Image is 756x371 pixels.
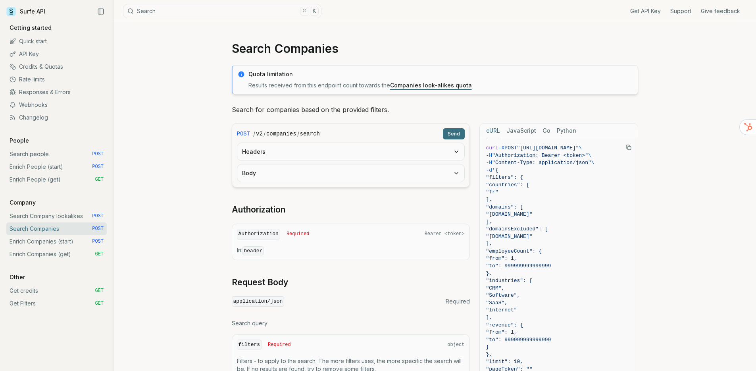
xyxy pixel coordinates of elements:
span: "limit": 10, [486,359,523,365]
span: ], [486,241,492,247]
button: Copy Text [623,141,635,153]
span: "SaaS", [486,300,508,306]
kbd: ⌘ [300,7,309,15]
span: / [264,130,265,138]
span: "from": 1, [486,255,517,261]
span: "Content-Type: application/json" [492,160,591,166]
code: search [300,130,320,138]
a: API Key [6,48,107,60]
p: Search for companies based on the provided filters. [232,104,638,115]
span: "to": 999999999999999 [486,263,551,269]
button: Search⌘K [123,4,321,18]
code: application/json [232,296,285,307]
span: "[URL][DOMAIN_NAME]" [517,145,579,151]
span: "filters": { [486,174,523,180]
p: Other [6,273,28,281]
a: Companies look-alikes quota [390,82,472,89]
span: / [297,130,299,138]
span: -X [498,145,505,151]
span: "domains": [ [486,204,523,210]
a: Rate limits [6,73,107,86]
p: Quota limitation [248,70,633,78]
span: POST [92,151,104,157]
code: companies [266,130,296,138]
span: GET [95,176,104,183]
button: cURL [486,124,500,138]
span: / [253,130,255,138]
a: Give feedback [701,7,740,15]
p: Search query [232,319,470,327]
span: Required [446,298,470,305]
a: Credits & Quotas [6,60,107,73]
span: "Internet" [486,307,517,313]
a: Get credits GET [6,284,107,297]
span: Required [287,231,310,237]
span: "employeeCount": { [486,248,542,254]
p: Getting started [6,24,55,32]
a: Quick start [6,35,107,48]
span: "industries": [ [486,278,533,284]
p: In: [237,246,465,255]
a: Surfe API [6,6,45,17]
a: Responses & Errors [6,86,107,99]
button: Body [237,164,464,182]
span: \ [591,160,594,166]
span: POST [92,226,104,232]
span: POST [92,238,104,245]
a: Search Companies POST [6,222,107,235]
span: ], [486,315,492,321]
a: Search Company lookalikes POST [6,210,107,222]
a: Search people POST [6,148,107,160]
code: header [242,246,264,255]
a: Enrich People (start) POST [6,160,107,173]
span: POST [92,213,104,219]
a: Webhooks [6,99,107,111]
h1: Search Companies [232,41,638,56]
a: Enrich Companies (get) GET [6,248,107,261]
span: "[DOMAIN_NAME]" [486,234,533,240]
span: "domainsExcluded": [ [486,226,548,232]
span: "Software", [486,292,520,298]
button: Send [443,128,465,139]
span: POST [504,145,517,151]
span: GET [95,251,104,257]
span: "CRM", [486,285,505,291]
a: Enrich People (get) GET [6,173,107,186]
a: Get API Key [630,7,661,15]
span: ], [486,197,492,203]
p: People [6,137,32,145]
code: v2 [256,130,263,138]
span: curl [486,145,498,151]
span: '{ [492,167,498,173]
span: "revenue": { [486,322,523,328]
p: Results received from this endpoint count towards the [248,81,633,89]
button: Python [557,124,576,138]
span: "[DOMAIN_NAME]" [486,211,533,217]
span: object [447,342,464,348]
button: Go [542,124,550,138]
span: "from": 1, [486,329,517,335]
span: Bearer <token> [425,231,465,237]
span: \ [579,145,582,151]
a: Support [670,7,691,15]
span: "Authorization: Bearer <token>" [492,153,588,158]
code: Authorization [237,229,280,240]
span: }, [486,271,492,276]
a: Changelog [6,111,107,124]
span: ], [486,219,492,225]
a: Authorization [232,204,285,215]
span: -H [486,160,492,166]
span: "to": 999999999999999 [486,337,551,343]
span: Required [268,342,291,348]
span: POST [92,164,104,170]
span: "countries": [ [486,182,529,188]
button: Headers [237,143,464,160]
span: POST [237,130,250,138]
p: Company [6,199,39,207]
span: GET [95,300,104,307]
span: GET [95,288,104,294]
code: filters [237,340,262,350]
span: }, [486,352,492,357]
span: -d [486,167,492,173]
span: } [486,344,489,350]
